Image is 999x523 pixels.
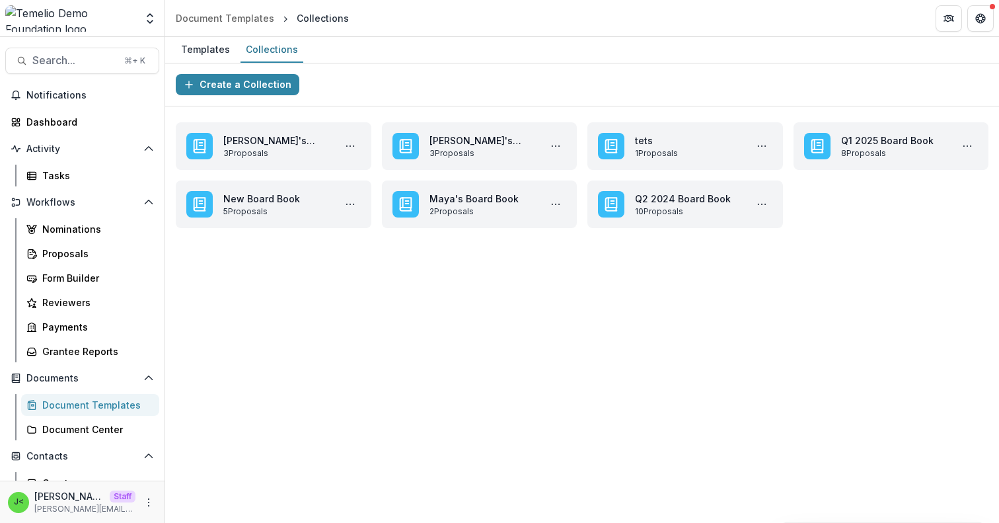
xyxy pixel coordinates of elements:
button: More tets Actions [751,136,772,157]
div: Document Templates [176,11,274,25]
span: Workflows [26,197,138,208]
span: Search... [32,54,116,67]
button: Open Workflows [5,192,159,213]
p: [PERSON_NAME] <[PERSON_NAME][EMAIL_ADDRESS][DOMAIN_NAME]> [34,489,104,503]
button: Notifications [5,85,159,106]
nav: breadcrumb [170,9,354,28]
button: Create a Collection [176,74,299,95]
div: Julie <julie@trytemelio.com> [14,498,24,506]
button: More Maya's Board Book Actions [545,194,566,215]
a: Maya's Board Book [429,192,535,206]
button: More Julie's Board Book Actions [340,136,361,157]
a: Tasks [21,165,159,186]
a: Document Templates [21,394,159,416]
p: [PERSON_NAME][EMAIL_ADDRESS][DOMAIN_NAME] [34,503,135,515]
div: Grantees [42,476,149,490]
span: Activity [26,143,138,155]
a: Q2 2024 Board Book [635,192,741,206]
a: Proposals [21,243,159,264]
a: Collections [240,37,303,63]
a: Dashboard [5,111,159,133]
a: New Board Book [223,192,329,206]
div: Form Builder [42,271,149,285]
a: tets [635,134,741,147]
a: Form Builder [21,267,159,289]
div: Collections [240,40,303,59]
img: Temelio Demo Foundation logo [5,5,135,32]
span: Contacts [26,451,138,462]
a: [PERSON_NAME]'s Board Book [223,134,329,147]
button: Open entity switcher [141,5,159,32]
button: More Q1 2025 Board Book Actions [957,136,978,157]
a: Reviewers [21,292,159,313]
button: More New Board Book Actions [340,194,361,215]
div: Nominations [42,222,149,236]
div: Document Templates [42,398,149,412]
button: Partners [936,5,962,32]
div: ⌘ + K [122,54,148,68]
span: Documents [26,373,138,384]
div: Dashboard [26,115,149,129]
a: Q1 2025 Board Book [841,134,947,147]
button: Open Activity [5,138,159,159]
a: Templates [176,37,235,63]
div: Tasks [42,169,149,182]
button: Open Documents [5,368,159,389]
a: [PERSON_NAME]'s Board Book [429,134,535,147]
a: Grantees [21,472,159,494]
button: More [141,495,157,510]
button: Get Help [967,5,994,32]
div: Templates [176,40,235,59]
div: Grantee Reports [42,344,149,358]
span: Notifications [26,90,154,101]
div: Proposals [42,247,149,261]
p: Staff [110,491,135,503]
button: More Q2 2024 Board Book Actions [751,194,772,215]
a: Document Templates [170,9,279,28]
button: More Julie's Board Book Actions [545,136,566,157]
div: Reviewers [42,296,149,309]
div: Collections [297,11,349,25]
div: Document Center [42,422,149,436]
a: Grantee Reports [21,341,159,362]
div: Payments [42,320,149,334]
a: Nominations [21,218,159,240]
a: Document Center [21,419,159,440]
button: Open Contacts [5,446,159,467]
a: Payments [21,316,159,338]
button: Search... [5,48,159,74]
